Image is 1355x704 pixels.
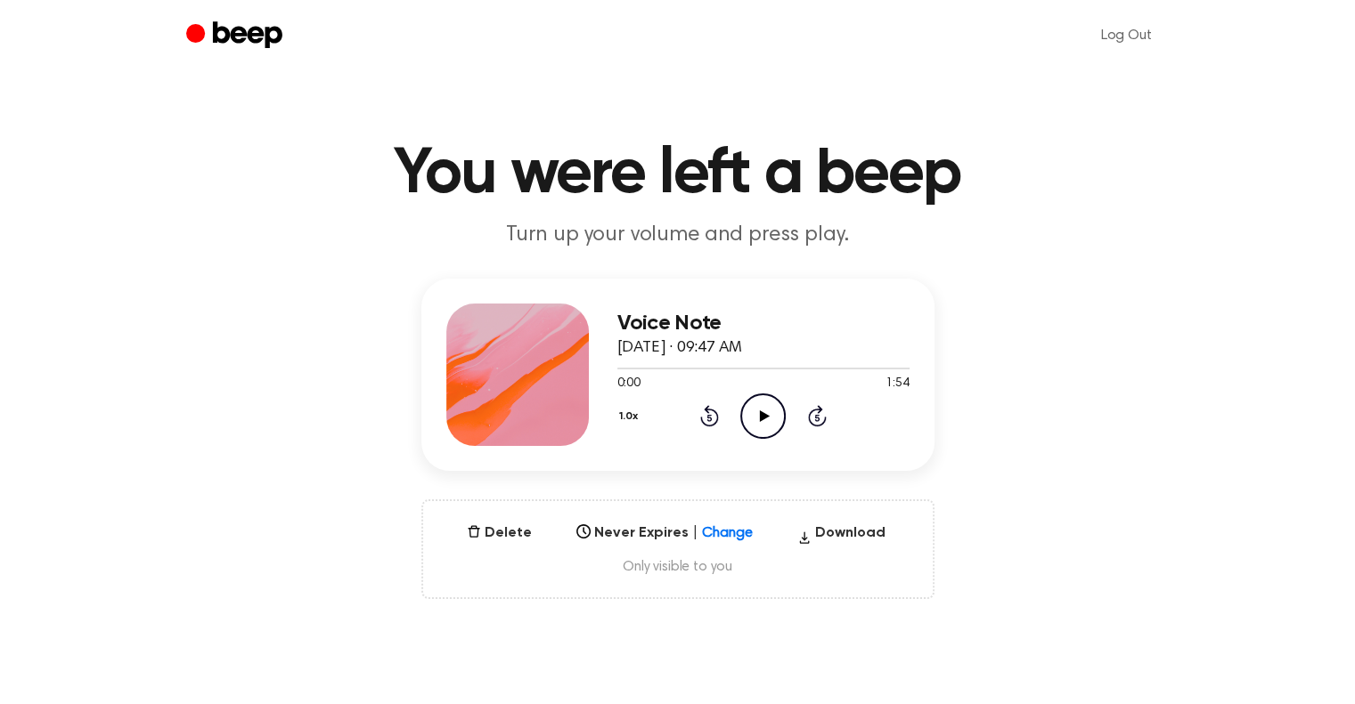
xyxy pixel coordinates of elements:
span: 1:54 [886,375,909,393]
a: Log Out [1083,14,1170,57]
button: Download [790,522,893,551]
button: Delete [460,522,539,544]
span: Only visible to you [445,558,911,576]
span: [DATE] · 09:47 AM [617,340,742,356]
h3: Voice Note [617,312,910,336]
h1: You were left a beep [222,142,1134,206]
span: 0:00 [617,375,641,393]
button: 1.0x [617,401,645,432]
a: Beep [186,19,287,53]
p: Turn up your volume and press play. [336,221,1020,250]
